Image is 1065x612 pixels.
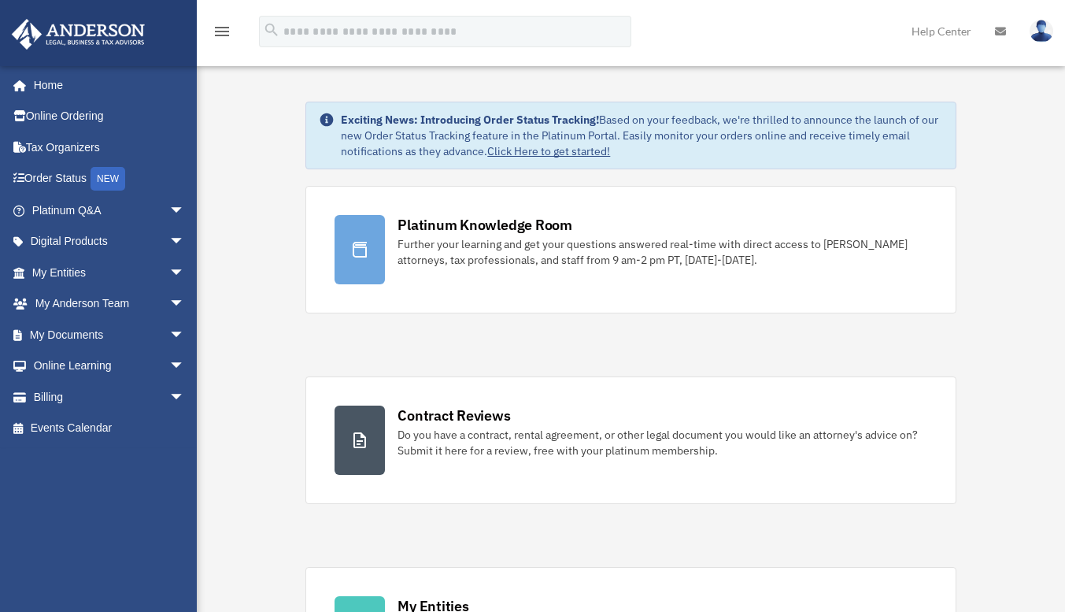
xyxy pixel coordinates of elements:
[398,427,926,458] div: Do you have a contract, rental agreement, or other legal document you would like an attorney's ad...
[11,351,209,382] a: Online Learningarrow_drop_down
[11,163,209,195] a: Order StatusNEW
[91,167,125,191] div: NEW
[398,406,510,425] div: Contract Reviews
[169,381,201,414] span: arrow_drop_down
[169,351,201,383] span: arrow_drop_down
[169,257,201,289] span: arrow_drop_down
[398,215,572,235] div: Platinum Knowledge Room
[169,195,201,227] span: arrow_drop_down
[11,288,209,320] a: My Anderson Teamarrow_drop_down
[11,69,201,101] a: Home
[11,101,209,132] a: Online Ordering
[341,113,599,127] strong: Exciting News: Introducing Order Status Tracking!
[213,28,231,41] a: menu
[305,186,956,313] a: Platinum Knowledge Room Further your learning and get your questions answered real-time with dire...
[11,132,209,163] a: Tax Organizers
[169,288,201,321] span: arrow_drop_down
[398,236,926,268] div: Further your learning and get your questions answered real-time with direct access to [PERSON_NAM...
[7,19,150,50] img: Anderson Advisors Platinum Portal
[169,319,201,351] span: arrow_drop_down
[213,22,231,41] i: menu
[11,319,209,351] a: My Documentsarrow_drop_down
[263,21,280,39] i: search
[487,144,610,158] a: Click Here to get started!
[305,376,956,504] a: Contract Reviews Do you have a contract, rental agreement, or other legal document you would like...
[11,381,209,413] a: Billingarrow_drop_down
[1030,20,1053,43] img: User Pic
[11,413,209,444] a: Events Calendar
[169,226,201,258] span: arrow_drop_down
[11,226,209,258] a: Digital Productsarrow_drop_down
[341,112,942,159] div: Based on your feedback, we're thrilled to announce the launch of our new Order Status Tracking fe...
[11,195,209,226] a: Platinum Q&Aarrow_drop_down
[11,257,209,288] a: My Entitiesarrow_drop_down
